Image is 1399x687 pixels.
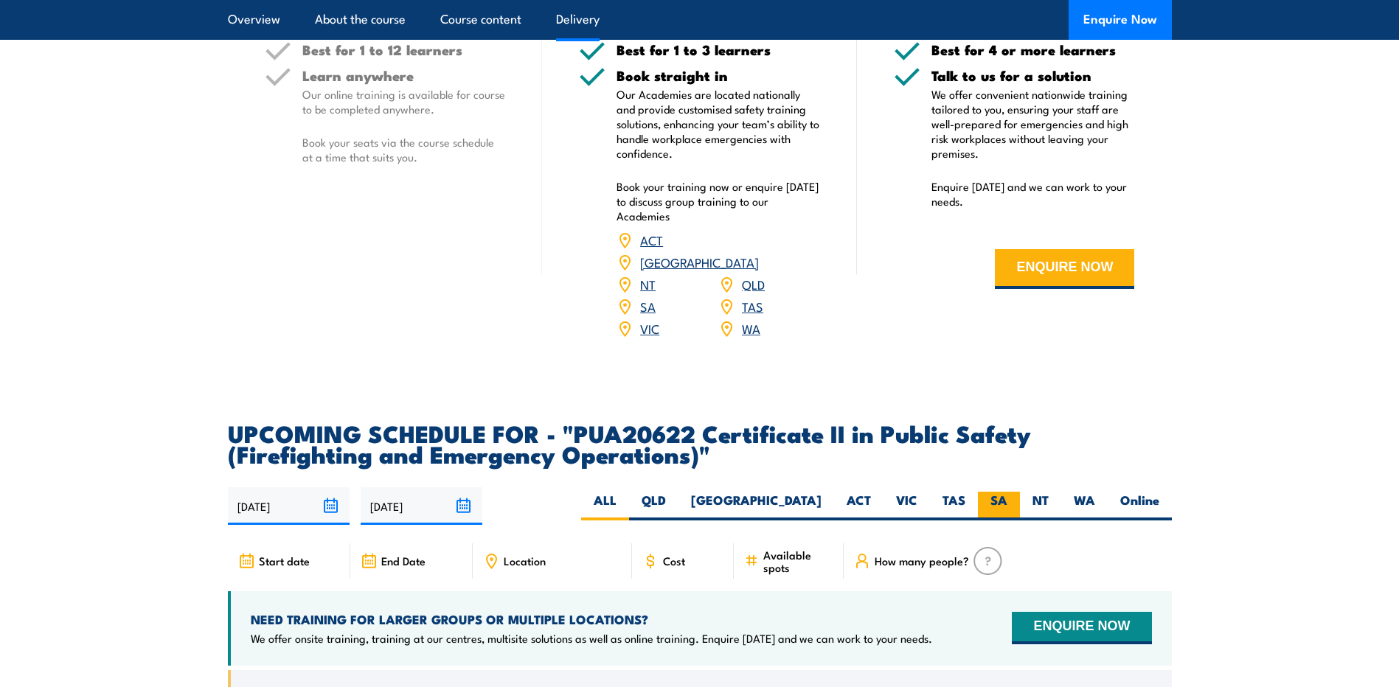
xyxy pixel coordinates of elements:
[259,554,310,567] span: Start date
[228,487,350,525] input: From date
[302,135,506,164] p: Book your seats via the course schedule at a time that suits you.
[1020,492,1061,520] label: NT
[1012,612,1151,644] button: ENQUIRE NOW
[381,554,426,567] span: End Date
[617,179,820,223] p: Book your training now or enquire [DATE] to discuss group training to our Academies
[763,548,833,573] span: Available spots
[617,69,820,83] h5: Book straight in
[742,319,760,337] a: WA
[931,69,1135,83] h5: Talk to us for a solution
[640,253,759,271] a: [GEOGRAPHIC_DATA]
[978,492,1020,520] label: SA
[302,69,506,83] h5: Learn anywhere
[617,43,820,57] h5: Best for 1 to 3 learners
[640,319,659,337] a: VIC
[663,554,685,567] span: Cost
[629,492,678,520] label: QLD
[875,554,969,567] span: How many people?
[931,87,1135,161] p: We offer convenient nationwide training tailored to you, ensuring your staff are well-prepared fo...
[640,231,663,248] a: ACT
[640,297,656,315] a: SA
[742,275,765,293] a: QLD
[1061,492,1108,520] label: WA
[251,611,932,627] h4: NEED TRAINING FOR LARGER GROUPS OR MULTIPLE LOCATIONS?
[581,492,629,520] label: ALL
[930,492,978,520] label: TAS
[361,487,482,525] input: To date
[995,249,1134,289] button: ENQUIRE NOW
[742,297,763,315] a: TAS
[640,275,656,293] a: NT
[504,554,546,567] span: Location
[678,492,834,520] label: [GEOGRAPHIC_DATA]
[931,43,1135,57] h5: Best for 4 or more learners
[834,492,884,520] label: ACT
[931,179,1135,209] p: Enquire [DATE] and we can work to your needs.
[302,43,506,57] h5: Best for 1 to 12 learners
[302,87,506,116] p: Our online training is available for course to be completed anywhere.
[251,631,932,646] p: We offer onsite training, training at our centres, multisite solutions as well as online training...
[228,422,1172,464] h2: UPCOMING SCHEDULE FOR - "PUA20622 Certificate II in Public Safety (Firefighting and Emergency Ope...
[884,492,930,520] label: VIC
[617,87,820,161] p: Our Academies are located nationally and provide customised safety training solutions, enhancing ...
[1108,492,1172,520] label: Online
